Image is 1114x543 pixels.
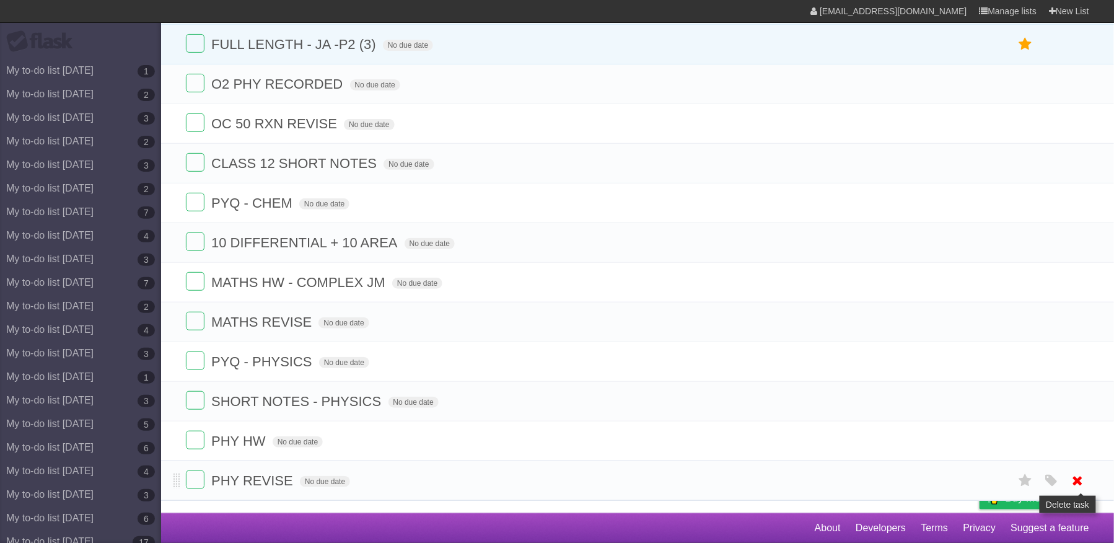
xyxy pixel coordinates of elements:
label: Done [186,431,204,449]
b: 3 [138,112,155,125]
label: Done [186,470,204,489]
a: About [815,516,841,540]
label: Done [186,312,204,330]
span: Buy me a coffee [1006,487,1083,509]
b: 2 [138,136,155,148]
span: PYQ - CHEM [211,195,296,211]
b: 3 [138,159,155,172]
b: 2 [138,183,155,195]
span: PHY REVISE [211,473,296,488]
span: No due date [273,436,323,448]
span: No due date [388,397,439,408]
span: No due date [319,357,369,368]
span: No due date [392,278,442,289]
b: 7 [138,206,155,219]
b: 1 [138,371,155,384]
b: 4 [138,230,155,242]
span: No due date [405,238,455,249]
b: 2 [138,89,155,101]
span: No due date [318,317,369,329]
span: No due date [383,40,433,51]
b: 2 [138,301,155,313]
label: Done [186,351,204,370]
label: Done [186,232,204,251]
span: No due date [300,476,350,487]
b: 3 [138,395,155,407]
span: O2 PHY RECORDED [211,76,346,92]
span: OC 50 RXN REVISE [211,116,340,131]
a: Suggest a feature [1011,516,1089,540]
b: 4 [138,324,155,337]
b: 5 [138,418,155,431]
a: Developers [856,516,906,540]
label: Done [186,193,204,211]
label: Star task [1014,34,1037,55]
label: Done [186,272,204,291]
label: Done [186,113,204,132]
span: FULL LENGTH - JA -P2 (3) [211,37,379,52]
span: PHY HW [211,433,269,449]
b: 1 [138,65,155,77]
span: CLASS 12 SHORT NOTES [211,156,380,171]
b: 4 [138,466,155,478]
b: 3 [138,489,155,501]
label: Done [186,391,204,410]
label: Done [186,74,204,92]
span: MATHS REVISE [211,314,315,330]
span: SHORT NOTES - PHYSICS [211,394,384,409]
a: Privacy [963,516,996,540]
b: 7 [138,277,155,289]
div: Flask [6,30,81,53]
b: 3 [138,254,155,266]
label: Done [186,34,204,53]
span: PYQ - PHYSICS [211,354,315,369]
a: Terms [921,516,949,540]
span: No due date [384,159,434,170]
b: 6 [138,513,155,525]
label: Done [186,153,204,172]
b: 3 [138,348,155,360]
span: 10 DIFFERENTIAL + 10 AREA [211,235,401,250]
span: No due date [344,119,394,130]
span: No due date [299,198,349,210]
span: No due date [350,79,400,90]
span: MATHS HW - COMPLEX JM [211,275,388,290]
label: Star task [1014,470,1037,491]
b: 6 [138,442,155,454]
